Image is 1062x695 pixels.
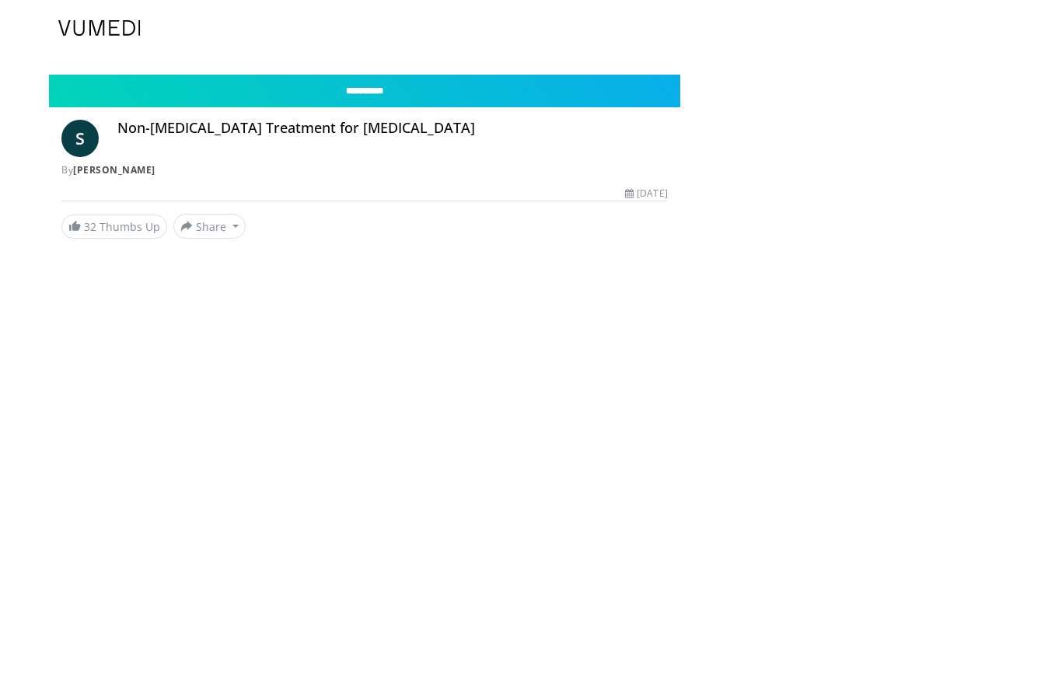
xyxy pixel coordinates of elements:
[173,214,246,239] button: Share
[61,120,99,157] a: S
[84,219,96,234] span: 32
[73,163,155,176] a: [PERSON_NAME]
[61,163,668,177] div: By
[58,20,141,36] img: VuMedi Logo
[625,187,667,201] div: [DATE]
[61,215,167,239] a: 32 Thumbs Up
[117,120,668,137] h4: Non-[MEDICAL_DATA] Treatment for [MEDICAL_DATA]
